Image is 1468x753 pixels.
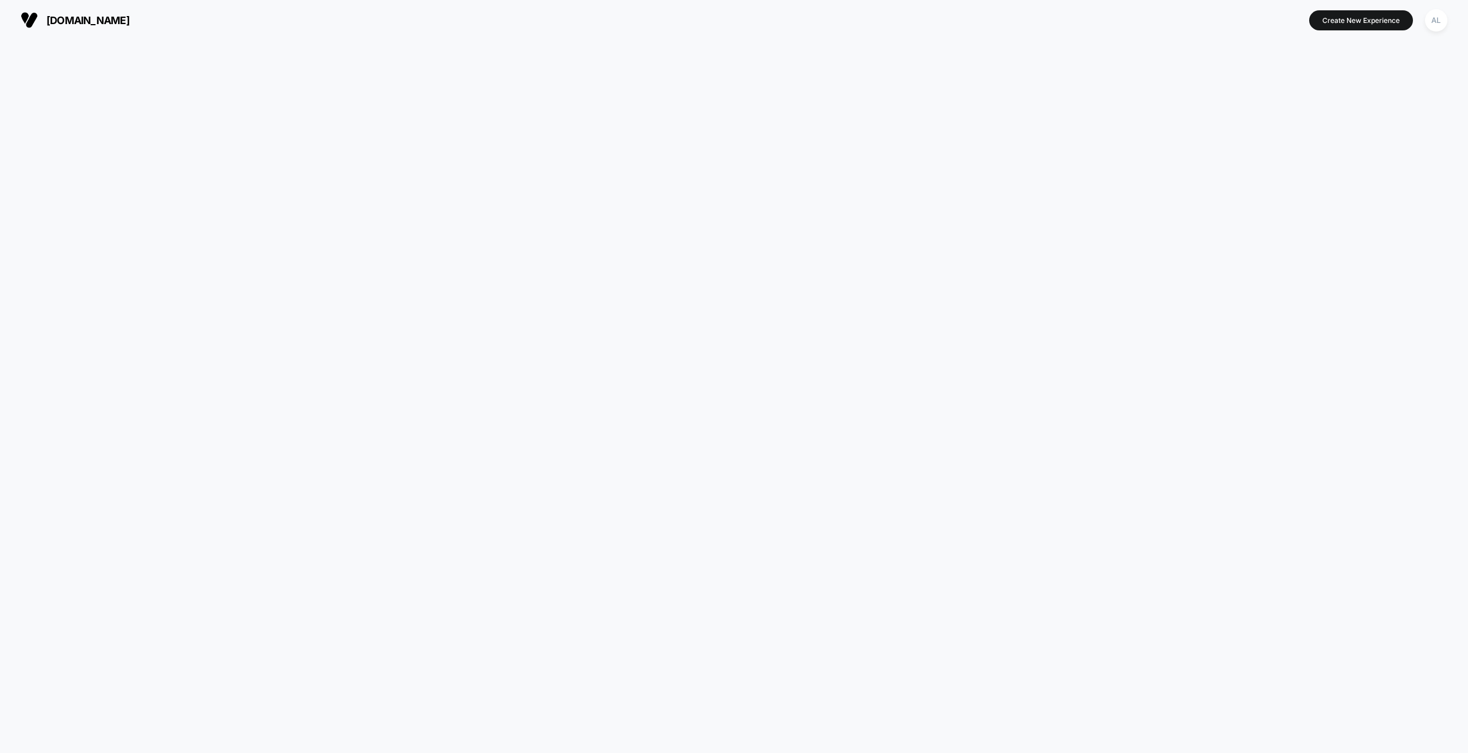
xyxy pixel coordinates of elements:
span: [DOMAIN_NAME] [46,14,130,26]
button: AL [1422,9,1451,32]
button: [DOMAIN_NAME] [17,11,133,29]
img: Visually logo [21,11,38,29]
div: AL [1425,9,1447,32]
button: Create New Experience [1309,10,1413,30]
